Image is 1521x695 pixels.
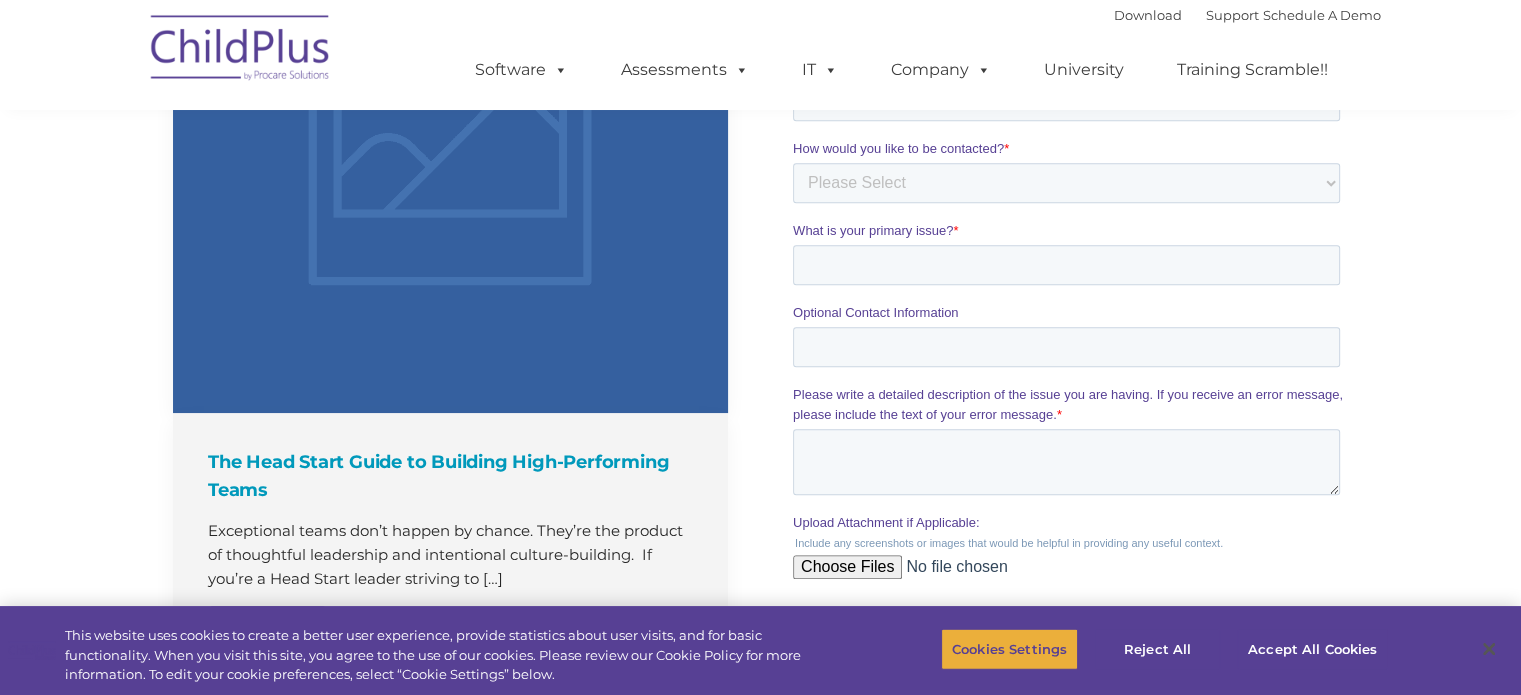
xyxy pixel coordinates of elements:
[455,50,588,90] a: Software
[1467,627,1511,671] button: Close
[65,626,837,685] div: This website uses cookies to create a better user experience, provide statistics about user visit...
[1157,50,1348,90] a: Training Scramble!!
[1206,7,1259,23] a: Support
[141,1,341,101] img: ChildPlus by Procare Solutions
[782,50,858,90] a: IT
[208,519,698,591] p: Exceptional teams don’t happen by chance. They’re the product of thoughtful leadership and intent...
[1237,628,1388,670] button: Accept All Cookies
[1095,628,1220,670] button: Reject All
[601,50,769,90] a: Assessments
[208,448,698,504] h4: The Head Start Guide to Building High-Performing Teams
[871,50,1011,90] a: Company
[941,628,1078,670] button: Cookies Settings
[1263,7,1381,23] a: Schedule A Demo
[1114,7,1182,23] a: Download
[1024,50,1144,90] a: University
[1114,7,1381,23] font: |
